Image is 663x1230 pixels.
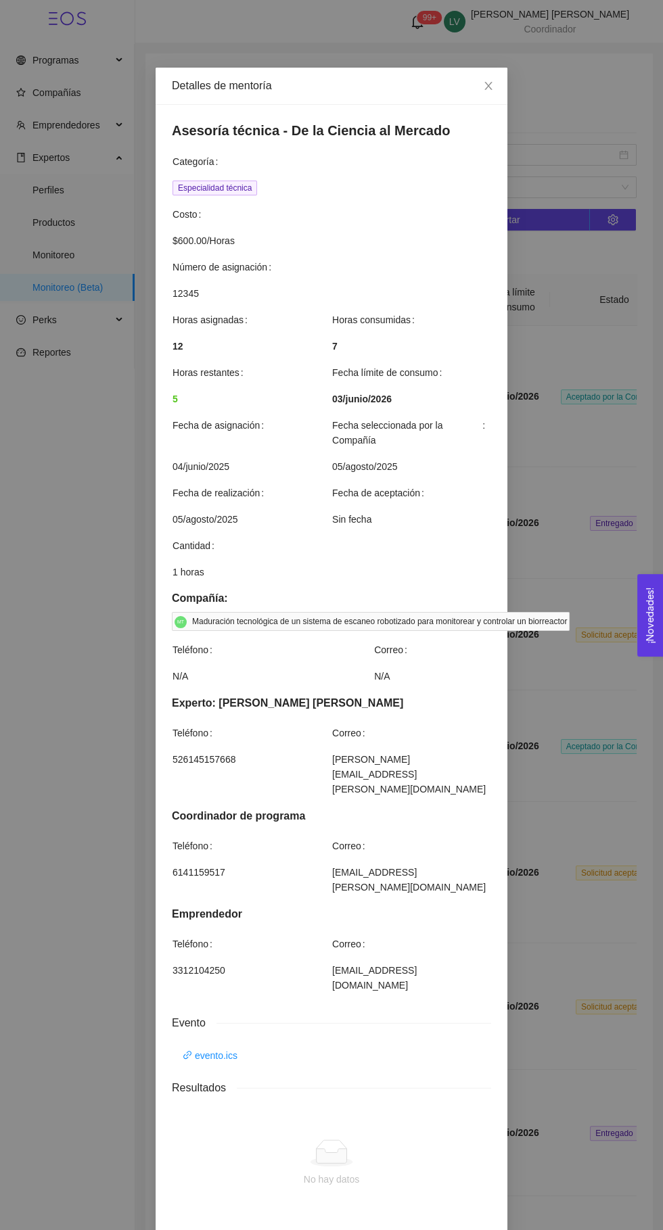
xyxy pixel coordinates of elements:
span: 1 horas [173,565,490,579]
span: Costo [173,207,206,222]
span: MT [177,619,184,624]
h5: Compañía: [172,590,491,607]
span: $600.00 / Horas [173,233,490,248]
div: Coordinador de programa [172,807,491,824]
span: 04/junio/2025 [173,459,331,474]
span: Número de asignación [173,260,277,275]
span: Fecha seleccionada por la Compañía [332,418,490,448]
span: Especialidad técnica [173,181,257,195]
span: Teléfono [173,838,218,853]
span: Teléfono [173,726,218,740]
span: Cantidad [173,538,220,553]
a: link evento.ics [183,1048,237,1063]
span: [EMAIL_ADDRESS][PERSON_NAME][DOMAIN_NAME] [332,865,490,895]
span: [PERSON_NAME][EMAIL_ADDRESS][PERSON_NAME][DOMAIN_NAME] [332,752,490,797]
span: Correo [332,838,371,853]
span: link [183,1050,192,1060]
span: 3312104250 [173,963,331,978]
span: Categoría [173,154,223,169]
span: 12345 [173,286,490,301]
span: N/A [374,669,574,684]
span: 6141159517 [173,865,331,880]
span: Fecha límite de consumo [332,365,447,380]
span: N/A [173,669,373,684]
span: Correo [332,937,371,951]
div: Emprendedor [172,905,491,922]
span: Sin fecha [332,512,490,527]
span: Resultados [172,1079,237,1096]
strong: 5 [173,394,178,404]
span: Fecha de aceptación [332,486,430,500]
button: Open Feedback Widget [637,574,663,657]
span: Fecha de asignación [173,418,269,433]
div: Experto: [PERSON_NAME] [PERSON_NAME] [172,694,491,711]
span: Teléfono [173,642,218,657]
div: Maduración tecnológica de un sistema de escaneo robotizado para monitorear y controlar un biorrea... [192,615,567,628]
div: No hay datos [183,1172,480,1187]
span: Horas consumidas [332,312,420,327]
span: 526145157668 [173,752,331,767]
span: 05/agosto/2025 [332,459,490,474]
strong: 7 [332,341,338,352]
span: Horas asignadas [173,312,253,327]
button: Close [470,68,507,105]
span: 03/junio/2026 [332,392,392,406]
span: 05/agosto/2025 [173,512,331,527]
div: Detalles de mentoría [172,78,491,93]
span: Horas restantes [173,365,249,380]
span: Evento [172,1014,216,1031]
span: close [483,80,494,91]
span: Fecha de realización [173,486,269,500]
span: Teléfono [173,937,218,951]
span: Correo [332,726,371,740]
span: Correo [374,642,413,657]
strong: 12 [173,341,183,352]
h4: Asesoría técnica - De la Ciencia al Mercado [172,121,491,140]
span: [EMAIL_ADDRESS][DOMAIN_NAME] [332,963,490,993]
